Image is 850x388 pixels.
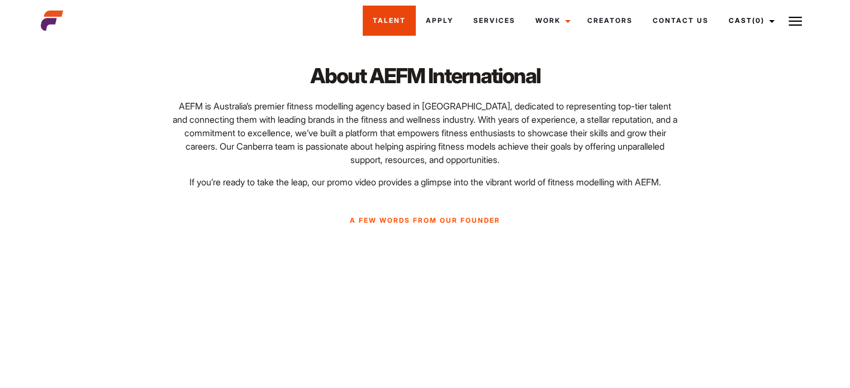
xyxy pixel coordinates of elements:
[789,15,802,28] img: Burger icon
[171,61,679,90] h2: About AEFM International
[171,99,679,166] p: AEFM is Australia’s premier fitness modelling agency based in [GEOGRAPHIC_DATA], dedicated to rep...
[525,6,577,36] a: Work
[363,6,416,36] a: Talent
[719,6,781,36] a: Cast(0)
[171,175,679,189] p: If you’re ready to take the leap, our promo video provides a glimpse into the vibrant world of fi...
[577,6,643,36] a: Creators
[643,6,719,36] a: Contact Us
[752,16,764,25] span: (0)
[416,6,463,36] a: Apply
[463,6,525,36] a: Services
[139,215,711,226] p: A few words from our founder
[41,9,63,32] img: cropped-aefm-brand-fav-22-square.png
